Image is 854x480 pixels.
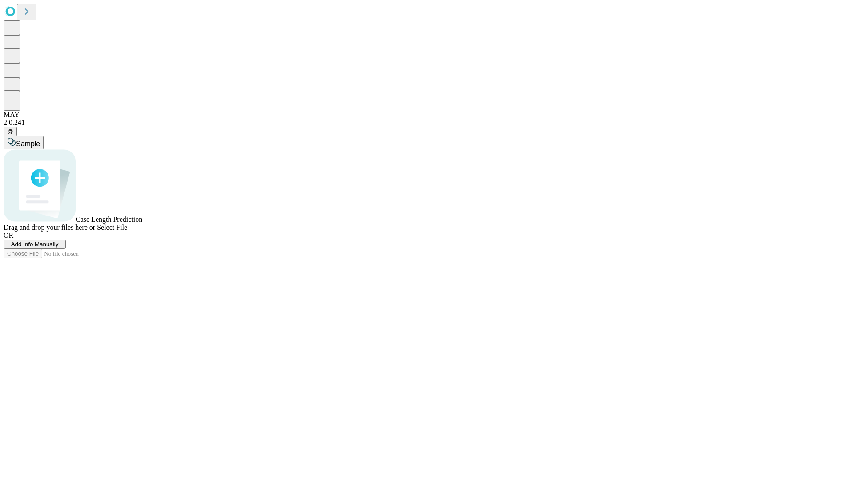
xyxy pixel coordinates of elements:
span: @ [7,128,13,135]
span: Case Length Prediction [76,216,142,223]
span: Select File [97,224,127,231]
span: Drag and drop your files here or [4,224,95,231]
button: @ [4,127,17,136]
div: 2.0.241 [4,119,850,127]
span: OR [4,232,13,239]
span: Add Info Manually [11,241,59,248]
button: Sample [4,136,44,149]
div: MAY [4,111,850,119]
span: Sample [16,140,40,148]
button: Add Info Manually [4,240,66,249]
